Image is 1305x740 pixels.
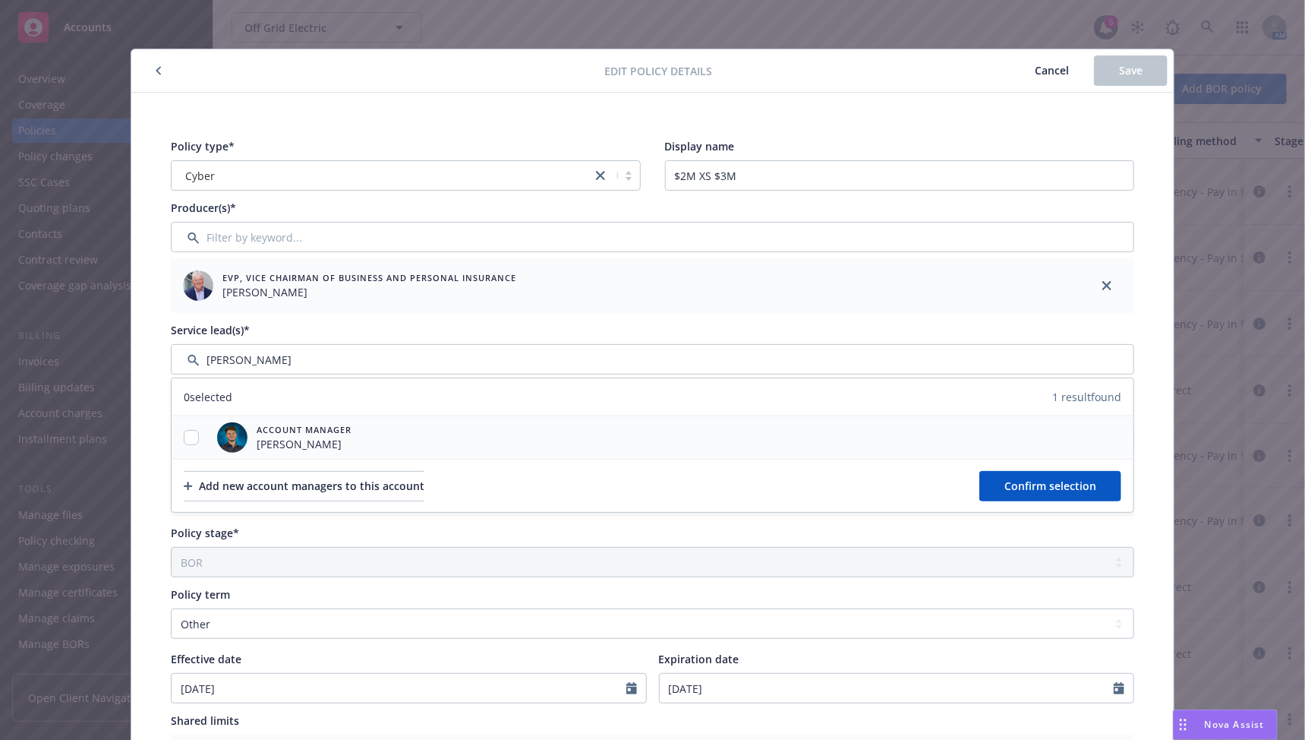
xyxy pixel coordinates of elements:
img: employee photo [183,270,213,301]
a: close [591,166,610,185]
img: employee photo [217,422,247,453]
span: Shared limits [171,713,239,728]
span: 0 selected [184,389,232,405]
button: Cancel [1010,55,1094,86]
button: Add new account managers to this account [184,471,424,501]
span: Cyber [185,168,215,184]
span: Policy type* [171,139,235,153]
svg: Calendar [626,682,637,694]
span: Edit policy details [605,63,713,79]
button: Nova Assist [1173,710,1278,740]
span: Confirm selection [1004,479,1096,493]
input: MM/DD/YYYY [660,674,1114,703]
input: MM/DD/YYYY [172,674,626,703]
span: Account Manager [257,423,351,436]
button: Confirm selection [979,471,1121,501]
div: Add new account managers to this account [184,472,424,501]
span: Policy stage* [171,526,239,540]
div: Drag to move [1174,710,1193,739]
a: close [1098,277,1116,295]
input: Filter by keyword... [171,222,1134,252]
svg: Calendar [1114,682,1124,694]
span: 1 result found [1052,389,1121,405]
span: Cancel [1035,63,1069,77]
span: Effective date [171,652,241,666]
span: Display name [665,139,735,153]
span: Producer(s)* [171,201,236,215]
span: Save [1119,63,1143,77]
span: Expiration date [659,652,739,666]
span: Policy term [171,587,230,602]
span: Nova Assist [1205,718,1265,731]
button: Save [1094,55,1168,86]
span: Service lead(s)* [171,323,250,337]
span: Cyber [179,168,584,184]
input: Filter by keyword... [171,344,1134,375]
span: EVP, Vice Chairman of Business and Personal Insurance [222,271,516,284]
span: [PERSON_NAME] [257,436,351,452]
span: [PERSON_NAME] [222,284,516,300]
